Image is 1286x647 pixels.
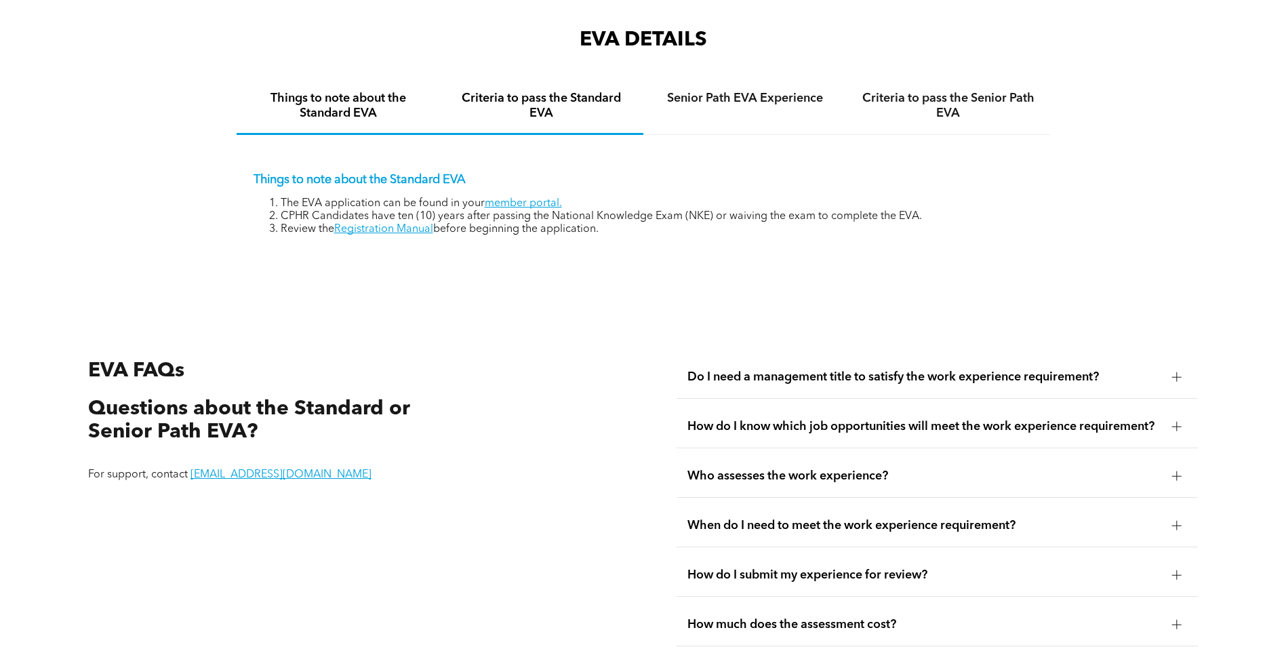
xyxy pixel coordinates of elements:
span: How do I submit my experience for review? [687,568,1161,583]
span: Questions about the Standard or Senior Path EVA? [88,399,410,443]
h4: Things to note about the Standard EVA [249,91,428,121]
li: CPHR Candidates have ten (10) years after passing the National Knowledge Exam (NKE) or waiving th... [281,210,1033,223]
li: Review the before beginning the application. [281,223,1033,236]
span: Do I need a management title to satisfy the work experience requirement? [687,370,1161,385]
h4: Criteria to pass the Standard EVA [452,91,631,121]
h4: Senior Path EVA Experience [656,91,835,106]
p: Things to note about the Standard EVA [254,172,1033,187]
span: EVA DETAILS [580,30,707,50]
span: For support, contact [88,469,188,480]
a: member portal. [485,198,562,209]
span: How do I know which job opportunities will meet the work experience requirement? [687,419,1161,434]
span: EVA FAQs [88,361,184,381]
span: Who assesses the work experience? [687,469,1161,484]
a: Registration Manual [334,224,433,235]
span: When do I need to meet the work experience requirement? [687,518,1161,533]
span: How much does the assessment cost? [687,617,1161,632]
h4: Criteria to pass the Senior Path EVA [859,91,1038,121]
a: [EMAIL_ADDRESS][DOMAIN_NAME] [190,469,371,480]
li: The EVA application can be found in your [281,197,1033,210]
